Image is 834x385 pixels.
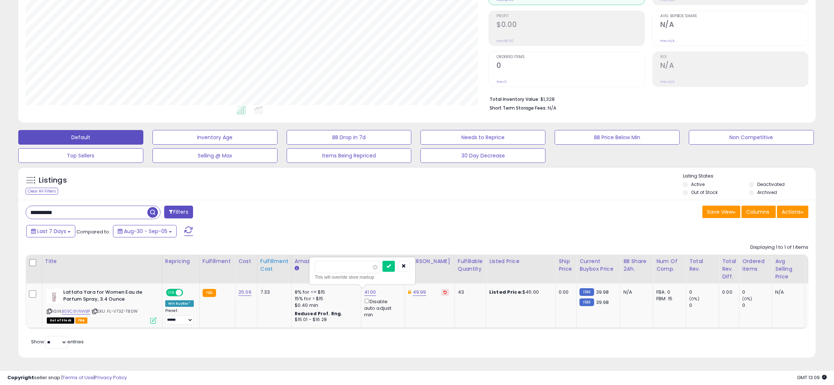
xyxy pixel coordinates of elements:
[775,289,799,296] div: N/A
[777,206,808,218] button: Actions
[458,289,480,296] div: 43
[91,308,138,314] span: | SKU: FL-V73Z-T80W
[203,289,216,297] small: FBA
[596,299,609,306] span: 39.98
[364,289,376,296] a: 41.00
[623,258,650,273] div: BB Share 24h.
[742,289,772,296] div: 0
[295,296,355,302] div: 15% for > $15
[420,130,546,145] button: Needs to Reprice
[559,258,573,273] div: Ship Price
[165,308,194,324] div: Preset:
[797,374,827,381] span: 2025-09-13 13:09 GMT
[31,338,84,345] span: Show: entries
[580,258,617,273] div: Current Buybox Price
[489,289,522,296] b: Listed Price:
[364,297,399,318] div: Disable auto adjust min
[660,55,808,59] span: ROI
[75,317,88,324] span: FBA
[689,296,699,302] small: (0%)
[757,181,785,187] label: Deactivated
[660,61,808,71] h2: N/A
[808,296,818,302] small: (0%)
[413,289,426,296] a: 49.99
[408,258,452,265] div: [PERSON_NAME]
[203,258,232,265] div: Fulfillment
[7,374,34,381] strong: Copyright
[656,296,680,302] div: FBM: 15
[775,258,802,281] div: Avg Selling Price
[490,105,547,111] b: Short Term Storage Fees:
[287,130,412,145] button: BB Drop in 7d
[124,228,167,235] span: Aug-30 - Sep-05
[497,20,644,30] h2: $0.00
[702,206,740,218] button: Save View
[742,302,772,309] div: 0
[295,317,355,323] div: $15.01 - $16.28
[62,308,90,315] a: B09C8VNWBP
[152,130,278,145] button: Inventory Age
[580,288,594,296] small: FBM
[497,61,644,71] h2: 0
[660,14,808,18] span: Avg. Buybox Share
[490,94,803,103] li: $1,328
[295,310,343,317] b: Reduced Prof. Rng.
[660,80,675,84] small: Prev: N/A
[722,289,733,296] div: 0.00
[260,289,286,296] div: 7.33
[238,258,254,265] div: Cost
[47,289,156,323] div: ASIN:
[489,258,552,265] div: Listed Price
[489,289,550,296] div: $45.00
[26,225,75,237] button: Last 7 Days
[420,148,546,163] button: 30 Day Decrease
[45,258,159,265] div: Title
[689,130,814,145] button: Non Competitive
[47,317,74,324] span: All listings that are currently out of stock and unavailable for purchase on Amazon
[623,289,648,296] div: N/A
[287,148,412,163] button: Items Being Repriced
[113,225,177,237] button: Aug-30 - Sep-05
[746,208,769,216] span: Columns
[76,228,110,235] span: Compared to:
[722,258,736,281] div: Total Rev. Diff.
[63,289,152,304] b: Lattafa Yara for Women Eau de Parfum Spray, 3.4 Ounce
[497,80,507,84] small: Prev: 0
[596,289,609,296] span: 39.98
[37,228,66,235] span: Last 7 Days
[164,206,193,218] button: Filters
[7,374,127,381] div: seller snap | |
[26,188,58,195] div: Clear All Filters
[295,302,355,309] div: $0.40 min
[182,290,194,296] span: OFF
[689,258,716,273] div: Total Rev.
[63,374,94,381] a: Terms of Use
[497,39,514,43] small: Prev: $0.00
[548,104,556,111] span: N/A
[165,258,196,265] div: Repricing
[757,189,777,195] label: Archived
[260,258,288,273] div: Fulfillment Cost
[660,39,675,43] small: Prev: N/A
[656,289,680,296] div: FBA: 0
[167,290,176,296] span: ON
[559,289,571,296] div: 0.00
[47,289,61,304] img: 21x0TkOqYML._SL40_.jpg
[39,175,67,186] h5: Listings
[295,289,355,296] div: 8% for <= $15
[497,55,644,59] span: Ordered Items
[742,258,769,273] div: Ordered Items
[458,258,483,273] div: Fulfillable Quantity
[555,130,680,145] button: BB Price Below Min
[295,258,358,265] div: Amazon Fees
[18,130,143,145] button: Default
[683,173,816,180] p: Listing States:
[18,148,143,163] button: Top Sellers
[691,189,718,195] label: Out of Stock
[490,96,539,102] b: Total Inventory Value:
[95,374,127,381] a: Privacy Policy
[660,20,808,30] h2: N/A
[165,300,194,307] div: Win BuyBox *
[689,302,719,309] div: 0
[152,148,278,163] button: Selling @ Max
